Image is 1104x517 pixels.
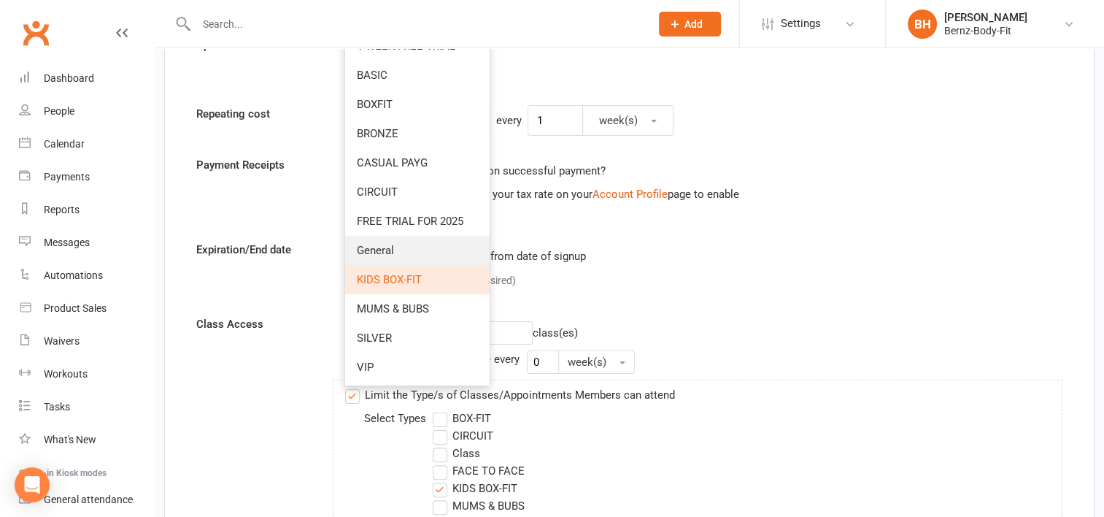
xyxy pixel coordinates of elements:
span: BRONZE [357,127,398,140]
a: CASUAL PAYG [345,148,490,177]
div: Open Intercom Messenger [15,467,50,502]
a: FREE TRIAL FOR 2025 [345,207,490,236]
span: week(s) [599,114,638,127]
div: [PERSON_NAME] [944,11,1027,24]
span: General [357,244,394,257]
label: Limit the Type/s of Classes/Appointments Members can attend [345,386,675,404]
label: KIDS BOX-FIT [433,480,517,497]
a: Account Profile [592,188,668,201]
a: Messages [19,226,154,259]
div: Automations [44,269,103,281]
a: CIRCUIT [345,177,490,207]
div: every [490,105,528,136]
label: Class Access [185,315,333,333]
span: MUMS & BUBS [357,302,429,315]
a: Calendar [19,128,154,161]
div: Calendar [44,138,85,150]
div: Product Sales [44,302,107,314]
label: Expiration/End date [185,241,333,258]
div: General attendance [44,494,133,505]
div: Bernz-Body-Fit [944,24,1027,37]
div: Reports [44,204,80,215]
input: Search... [192,14,640,34]
div: class(es) [480,321,578,345]
span: week(s) [568,356,606,369]
div: People [44,105,74,117]
span: KIDS BOX-FIT [357,273,422,286]
div: What's New [44,434,96,445]
label: FACE TO FACE [433,462,525,480]
a: Product Sales [19,292,154,325]
span: BOXFIT [357,98,393,111]
a: Tasks [19,391,154,424]
a: Payments [19,161,154,194]
div: NOTE: You will need to set up your tax rate on your page to enable Payment Receipts. [344,185,767,221]
span: Settings [781,7,821,40]
a: Automations [19,259,154,292]
div: Messages [44,237,90,248]
label: BOX-FIT [433,410,491,427]
a: Workouts [19,358,154,391]
div: Tasks [44,401,70,413]
div: BH [908,9,937,39]
span: VIP [357,361,374,374]
a: General attendance kiosk mode [19,483,154,516]
span: CASUAL PAYG [357,156,428,169]
button: week(s) [558,351,635,374]
label: Payment Receipts [185,156,333,174]
button: Add [659,12,721,37]
div: Select Types [364,410,452,427]
a: BOXFIT [345,90,490,119]
div: Workouts [44,368,88,380]
a: Waivers [19,325,154,358]
a: Dashboard [19,62,154,95]
span: CIRCUIT [357,185,398,199]
label: Class [433,445,480,462]
a: VIP [345,353,490,382]
a: Reports [19,194,154,226]
span: 1 WEEK FREE TRIAL [357,39,455,53]
label: Repeating cost [185,105,333,123]
label: MUMS & BUBS [433,497,525,515]
a: General [345,236,490,265]
a: What's New [19,424,154,456]
div: from date of signup [490,248,586,265]
span: Add [684,18,703,30]
a: SILVER [345,323,490,353]
div: Waivers [44,335,80,347]
a: KIDS BOX-FIT [345,265,490,294]
div: Payments [44,171,90,183]
a: MUMS & BUBS [345,294,490,323]
a: People [19,95,154,128]
a: BASIC [345,61,490,90]
a: Clubworx [18,15,54,51]
span: FREE TRIAL FOR 2025 [357,215,463,228]
span: SILVER [357,332,392,345]
button: week(s) [582,105,673,136]
label: CIRCUIT [433,427,493,445]
a: BRONZE [345,119,490,148]
div: Dashboard [44,72,94,84]
span: BASIC [357,69,387,82]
